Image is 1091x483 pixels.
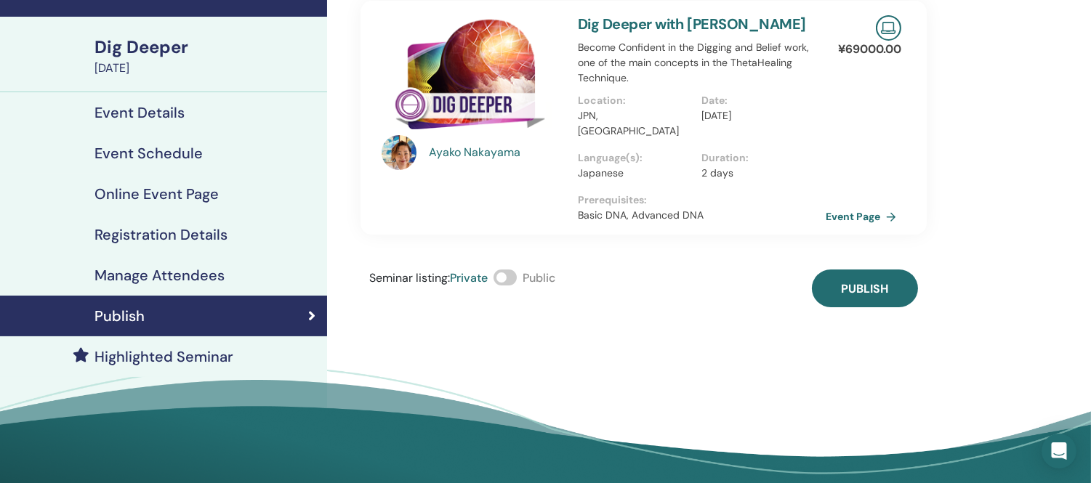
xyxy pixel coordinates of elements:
[838,41,901,58] p: ¥ 69000.00
[876,15,901,41] img: Live Online Seminar
[94,35,318,60] div: Dig Deeper
[841,281,888,296] span: Publish
[94,145,203,162] h4: Event Schedule
[523,270,555,285] span: Public
[94,267,225,284] h4: Manage Attendees
[578,192,826,208] p: Prerequisites :
[826,206,902,227] a: Event Page
[578,93,693,108] p: Location :
[94,104,185,121] h4: Event Details
[1042,434,1076,468] div: Open Intercom Messenger
[369,270,450,285] span: Seminar listing :
[812,269,918,307] button: Publish
[382,15,560,139] img: Dig Deeper
[701,150,816,166] p: Duration :
[382,135,416,170] img: default.jpg
[578,208,826,223] p: Basic DNA, Advanced DNA
[578,15,806,33] a: Dig Deeper with [PERSON_NAME]
[94,60,318,77] div: [DATE]
[430,144,564,161] a: Ayako Nakayama
[701,166,816,181] p: 2 days
[701,108,816,123] p: [DATE]
[86,35,327,77] a: Dig Deeper[DATE]
[94,348,233,365] h4: Highlighted Seminar
[450,270,488,285] span: Private
[578,166,693,181] p: Japanese
[578,108,693,139] p: JPN, [GEOGRAPHIC_DATA]
[701,93,816,108] p: Date :
[578,150,693,166] p: Language(s) :
[578,40,826,86] p: Become Confident in the Digging and Belief work, one of the main concepts in the ThetaHealing Tec...
[94,185,219,203] h4: Online Event Page
[94,307,145,325] h4: Publish
[94,226,228,243] h4: Registration Details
